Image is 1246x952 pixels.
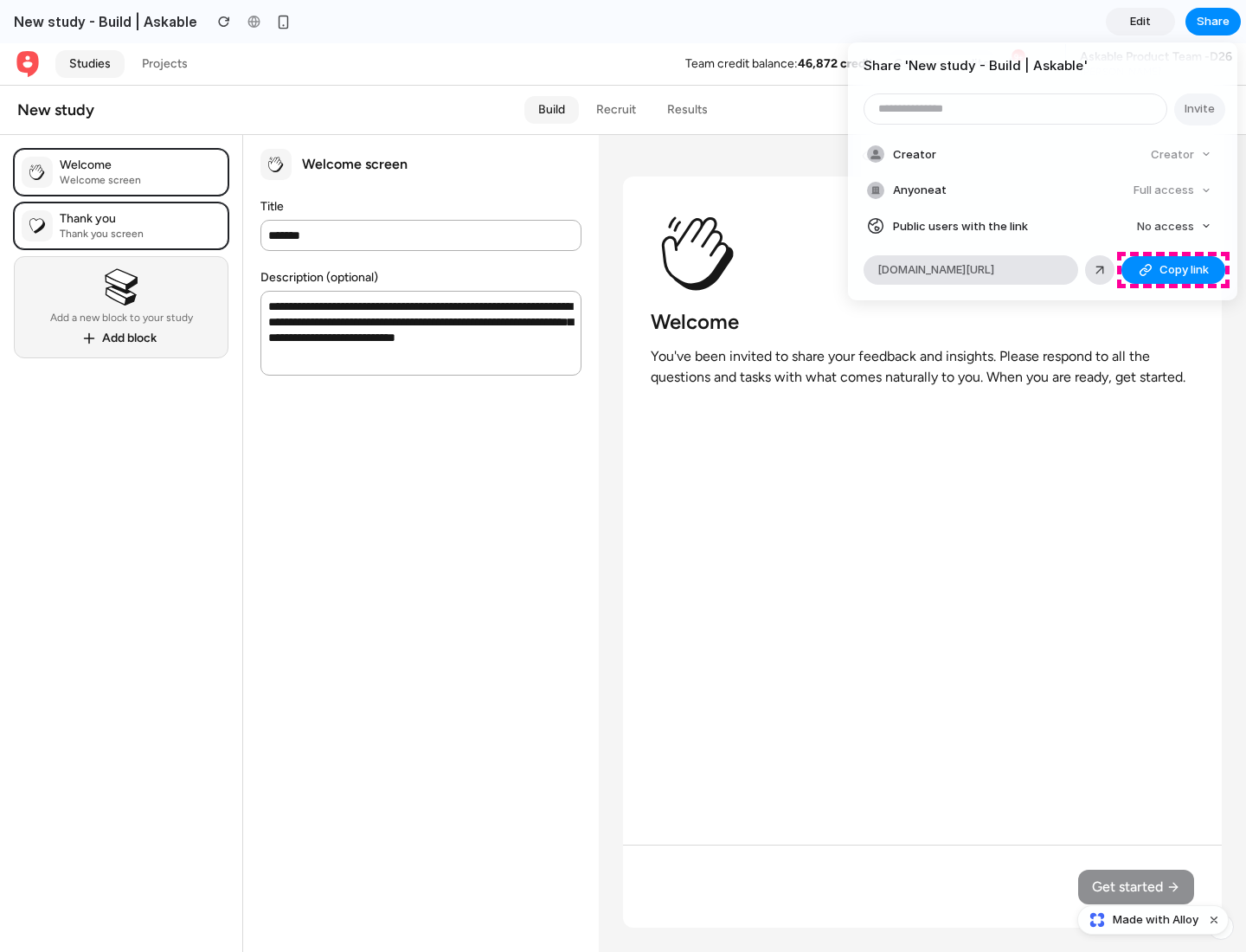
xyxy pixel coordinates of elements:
[14,7,42,35] a: Back
[864,255,1078,285] div: [DOMAIN_NAME][URL]
[260,158,284,170] label: Title
[3,53,413,80] button: New study
[60,168,144,183] div: Thank you
[60,183,144,197] div: Thank you screen
[894,13,989,29] span: Get more credits
[1011,5,1026,21] div: 9+
[102,287,157,303] div: Add block
[798,13,880,28] strong: 46,872 credits
[17,56,94,77] div: New study
[1137,218,1194,235] span: No access
[55,7,125,35] a: Studies
[1080,6,1232,22] span: Askable Product Team -D26
[1042,59,1089,74] div: Draft
[60,114,141,130] div: Welcome
[887,7,996,35] button: Get more credits
[50,269,193,280] div: Add a new block to your study
[1065,1,1246,41] button: Askable Product Team -D26[PERSON_NAME]
[1121,53,1194,80] a: Preview
[260,228,378,241] label: Description (optional)
[1080,22,1232,35] span: [PERSON_NAME]
[60,130,141,144] div: Welcome screen
[1130,215,1218,239] button: No access
[128,7,202,35] a: Projects
[685,13,798,29] div: Team credit balance:
[14,159,228,206] a: Thank you
[1121,256,1225,284] button: Copy link
[999,7,1027,35] button: 9+
[14,213,228,315] button: Add a new block to your studyAdd block
[893,146,936,164] span: Creator
[893,218,1028,235] span: Public users with the link
[302,113,408,130] div: Welcome screen
[651,265,739,293] h3: Welcome
[1159,261,1209,279] span: Copy link
[14,106,228,152] div: WelcomeWelcome screen
[653,53,722,80] a: Results
[14,159,228,206] div: Thank youThank you screen
[623,106,1222,119] header: Participant preview
[524,53,579,80] a: Build
[582,53,650,80] a: Recruit
[877,261,994,279] span: [DOMAIN_NAME][URL]
[14,106,228,152] a: Welcome
[864,56,1222,76] h4: Share ' New study - Build | Askable '
[893,182,947,199] span: Anyone at
[651,303,1194,344] p: You've been invited to share your feedback and insights. Please respond to all the questions and ...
